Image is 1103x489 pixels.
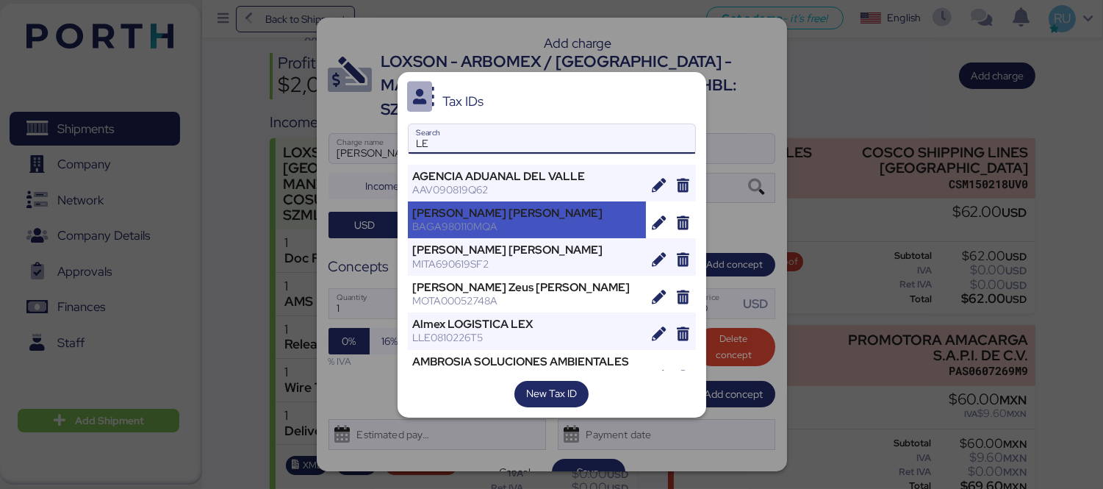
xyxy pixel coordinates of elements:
[413,220,642,233] div: BAGA980110MQA
[413,170,642,183] div: AGENCIA ADUANAL DEL VALLE
[526,385,577,402] span: New Tax ID
[413,257,642,271] div: MITA690619SF2
[413,294,642,307] div: MOTA00052748A
[442,95,484,108] div: Tax IDs
[413,281,642,294] div: [PERSON_NAME] Zeus [PERSON_NAME]
[413,331,642,344] div: LLE0810226T5
[514,381,589,407] button: New Tax ID
[413,243,642,257] div: [PERSON_NAME] [PERSON_NAME]
[413,207,642,220] div: [PERSON_NAME] [PERSON_NAME]
[413,183,642,196] div: AAV090819Q62
[409,124,695,154] input: Search
[413,318,642,331] div: Almex LOGISTICA LEX
[413,355,642,382] div: AMBROSIA SOLUCIONES AMBIENTALES SA DE CV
